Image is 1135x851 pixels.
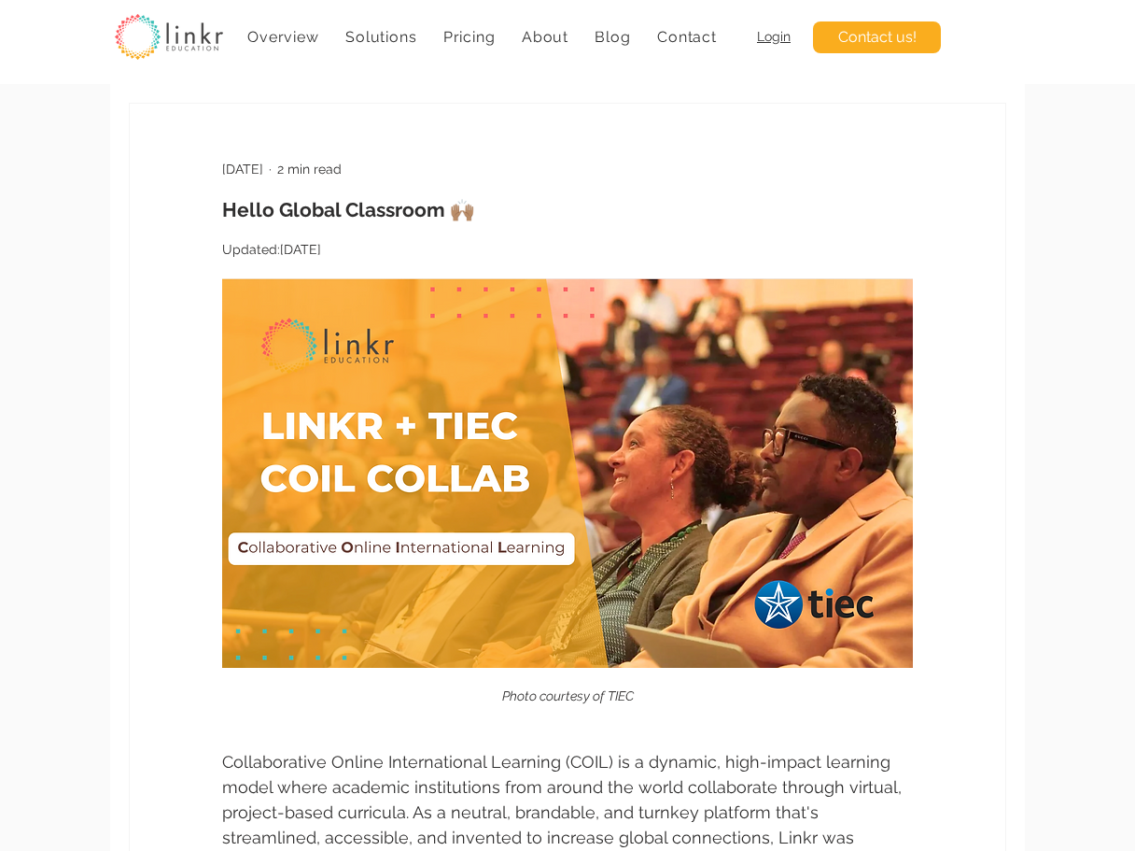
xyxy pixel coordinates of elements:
[222,196,913,223] h1: Hello Global Classroom 🙌🏽
[434,19,505,55] a: Pricing
[813,21,941,53] a: Contact us!
[757,29,791,44] a: Login
[443,28,496,46] span: Pricing
[585,19,640,55] a: Blog
[657,28,717,46] span: Contact
[222,162,263,177] span: Aug 21
[512,19,579,55] div: About
[502,688,634,703] span: Photo courtesy of TIEC
[838,27,917,48] span: Contact us!
[222,278,913,668] a: Photo courtesy of TIECExpand image
[222,278,913,668] img: Photo courtesy of TIEC
[238,19,329,55] a: Overview
[522,28,568,46] span: About
[277,162,342,177] span: 2 min read
[222,240,913,260] p: Updated:
[247,28,318,46] span: Overview
[336,19,427,55] div: Solutions
[238,19,726,55] nav: Site
[280,242,321,257] span: Aug 25
[648,19,726,55] a: Contact
[345,28,416,46] span: Solutions
[595,28,630,46] span: Blog
[115,14,223,60] img: linkr_logo_transparentbg.png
